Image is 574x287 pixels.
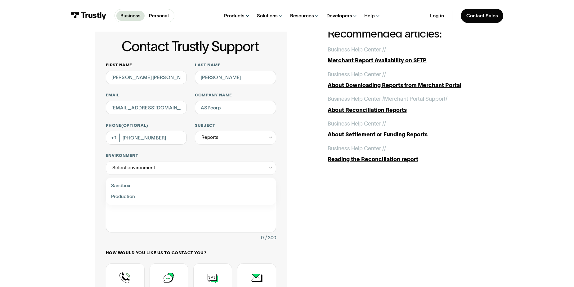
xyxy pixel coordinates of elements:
div: Business Help Center / [328,70,384,79]
div: Reading the Reconciliation report [328,155,479,164]
a: Business Help Center //Reading the Reconciliation report [328,144,479,164]
div: Merchant Report Availability on SFTP [328,56,479,65]
label: Subject [195,123,276,128]
div: Merchant Portal Support [384,95,446,103]
a: Business Help Center /Merchant Portal Support/About Reconciliation Reports [328,95,479,114]
p: Business [120,12,141,19]
a: Business Help Center //About Downloading Reports from Merchant Portal [328,70,479,90]
div: 0 [261,234,264,242]
div: Business Help Center / [328,120,384,128]
div: Business Help Center / [328,144,384,153]
input: Howard [195,71,276,84]
span: (Optional) [121,123,148,128]
div: Contact Sales [466,13,498,19]
label: Last name [195,62,276,68]
div: About Settlement or Funding Reports [328,130,479,139]
div: / 300 [265,234,276,242]
div: About Reconciliation Reports [328,106,479,114]
div: / [384,46,386,54]
img: Trustly Logo [71,12,106,20]
p: Personal [149,12,169,19]
div: Business Help Center / [328,95,384,103]
div: / [384,144,386,153]
label: Email [106,92,187,98]
label: Company name [195,92,276,98]
a: Log in [430,13,444,19]
input: (555) 555-5555 [106,131,187,144]
div: Reports [195,131,276,144]
div: Select environment [106,161,276,175]
div: / [384,120,386,128]
div: Products [224,13,244,19]
div: Resources [290,13,314,19]
a: Personal [145,11,173,21]
label: First name [106,62,187,68]
div: Solutions [257,13,278,19]
div: Help [364,13,375,19]
input: Alex [106,71,187,84]
div: Reports [201,133,218,142]
div: Developers [326,13,352,19]
nav: Select environment [106,175,276,205]
a: Business Help Center //About Settlement or Funding Reports [328,120,479,139]
label: Phone [106,123,187,128]
div: / [446,95,447,103]
div: / [384,70,386,79]
a: Contact Sales [461,9,503,23]
div: Business Help Center / [328,46,384,54]
a: Business Help Center //Merchant Report Availability on SFTP [328,46,479,65]
label: Environment [106,153,276,158]
a: Business [116,11,145,21]
input: alex@mail.com [106,101,187,114]
h2: Recommended articles: [328,28,479,40]
input: ASPcorp [195,101,276,114]
div: About Downloading Reports from Merchant Portal [328,81,479,90]
div: Select environment [112,164,155,172]
label: How would you like us to contact you? [106,250,276,256]
h1: Contact Trustly Support [105,39,276,54]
